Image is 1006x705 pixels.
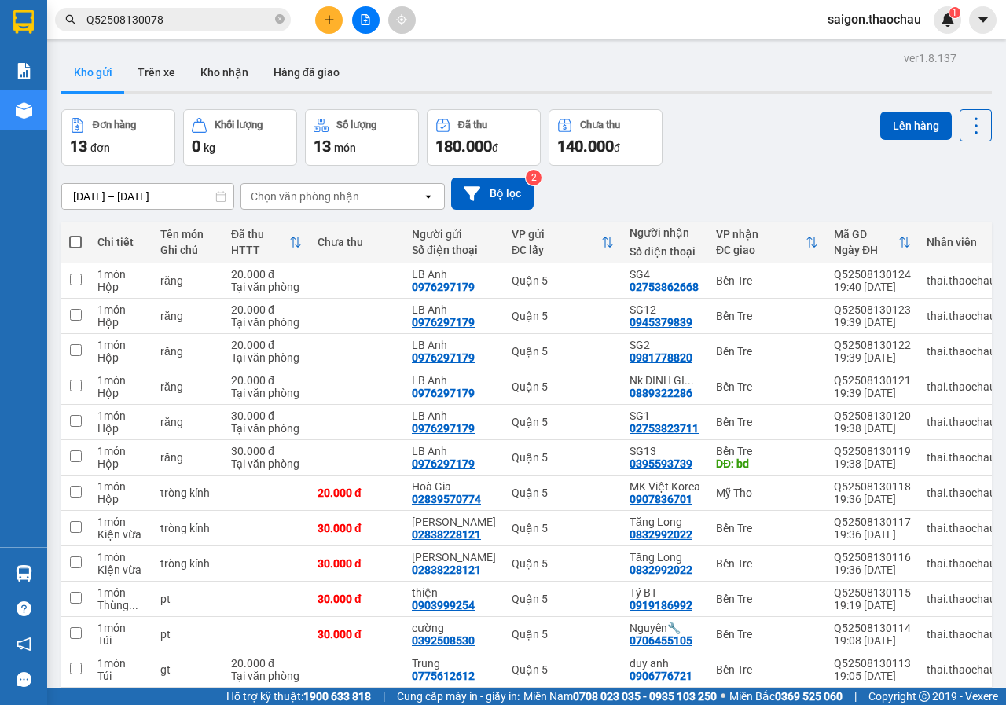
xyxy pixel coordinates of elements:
[630,586,700,599] div: Tý BT
[630,316,692,329] div: 0945379839
[62,184,233,209] input: Select a date range.
[318,487,396,499] div: 20.000 đ
[97,599,145,611] div: Thùng vừa
[318,557,396,570] div: 30.000 đ
[834,493,911,505] div: 19:36 [DATE]
[834,445,911,457] div: Q52508130119
[231,281,302,293] div: Tại văn phòng
[834,422,911,435] div: 19:38 [DATE]
[192,137,200,156] span: 0
[383,688,385,705] span: |
[630,245,700,258] div: Số điện thoại
[231,457,302,470] div: Tại văn phòng
[318,628,396,641] div: 30.000 đ
[315,6,343,34] button: plus
[207,109,225,124] span: SL:
[716,457,818,470] div: DĐ: bd
[360,14,371,25] span: file-add
[492,141,498,154] span: đ
[93,119,136,130] div: Đơn hàng
[512,557,614,570] div: Quận 5
[17,672,31,687] span: message
[97,528,145,541] div: Kiện vừa
[275,14,285,24] span: close-circle
[97,564,145,576] div: Kiện vừa
[16,102,32,119] img: warehouse-icon
[504,222,622,263] th: Toggle SortBy
[160,274,215,287] div: răng
[630,480,700,493] div: MK Việt Korea
[512,593,614,605] div: Quận 5
[97,281,145,293] div: Hộp
[716,228,806,241] div: VP nhận
[580,119,620,130] div: Chưa thu
[231,268,302,281] div: 20.000 đ
[215,119,263,130] div: Khối lượng
[97,422,145,435] div: Hộp
[412,657,496,670] div: Trung
[324,14,335,25] span: plus
[834,387,911,399] div: 19:39 [DATE]
[630,634,692,647] div: 0706455105
[183,109,297,166] button: Khối lượng0kg
[17,637,31,652] span: notification
[630,657,700,670] div: duy anh
[716,593,818,605] div: Bến Tre
[716,244,806,256] div: ĐC giao
[826,222,919,263] th: Toggle SortBy
[834,480,911,493] div: Q52508130118
[275,13,285,28] span: close-circle
[160,244,215,256] div: Ghi chú
[412,634,475,647] div: 0392508530
[44,17,85,32] span: Quận 5
[352,6,380,34] button: file-add
[6,109,106,124] span: 1 - Thùng vừa (pt)
[97,493,145,505] div: Hộp
[231,316,302,329] div: Tại văn phòng
[61,109,175,166] button: Đơn hàng13đơn
[412,586,496,599] div: thiện
[512,345,614,358] div: Quận 5
[834,657,911,670] div: Q52508130113
[6,79,121,101] td: CR:
[834,303,911,316] div: Q52508130123
[120,79,234,101] td: CC:
[97,457,145,470] div: Hộp
[927,593,996,605] div: thai.thaochau
[512,487,614,499] div: Quận 5
[160,345,215,358] div: răng
[412,351,475,364] div: 0976297179
[160,416,215,428] div: răng
[630,445,700,457] div: SG13
[251,189,359,204] div: Chọn văn phòng nhận
[941,13,955,27] img: icon-new-feature
[412,244,496,256] div: Số điện thoại
[834,670,911,682] div: 19:05 [DATE]
[630,374,700,387] div: Nk DINH GIA SPA
[927,345,996,358] div: thai.thaochau
[97,303,145,316] div: 1 món
[97,634,145,647] div: Túi
[716,557,818,570] div: Bến Tre
[17,601,31,616] span: question-circle
[927,557,996,570] div: thai.thaochau
[630,493,692,505] div: 0907836701
[16,565,32,582] img: warehouse-icon
[412,493,481,505] div: 02839570774
[834,599,911,611] div: 19:19 [DATE]
[13,10,34,34] img: logo-vxr
[834,351,911,364] div: 19:39 [DATE]
[630,387,692,399] div: 0889322286
[388,6,416,34] button: aim
[412,281,475,293] div: 0976297179
[630,528,692,541] div: 0832992022
[129,599,138,611] span: ...
[141,83,179,97] span: 30.000
[451,178,534,210] button: Bộ lọc
[435,137,492,156] span: 180.000
[630,268,700,281] div: SG4
[397,688,520,705] span: Cung cấp máy in - giấy in:
[231,409,302,422] div: 30.000 đ
[231,670,302,682] div: Tại văn phòng
[422,190,435,203] svg: open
